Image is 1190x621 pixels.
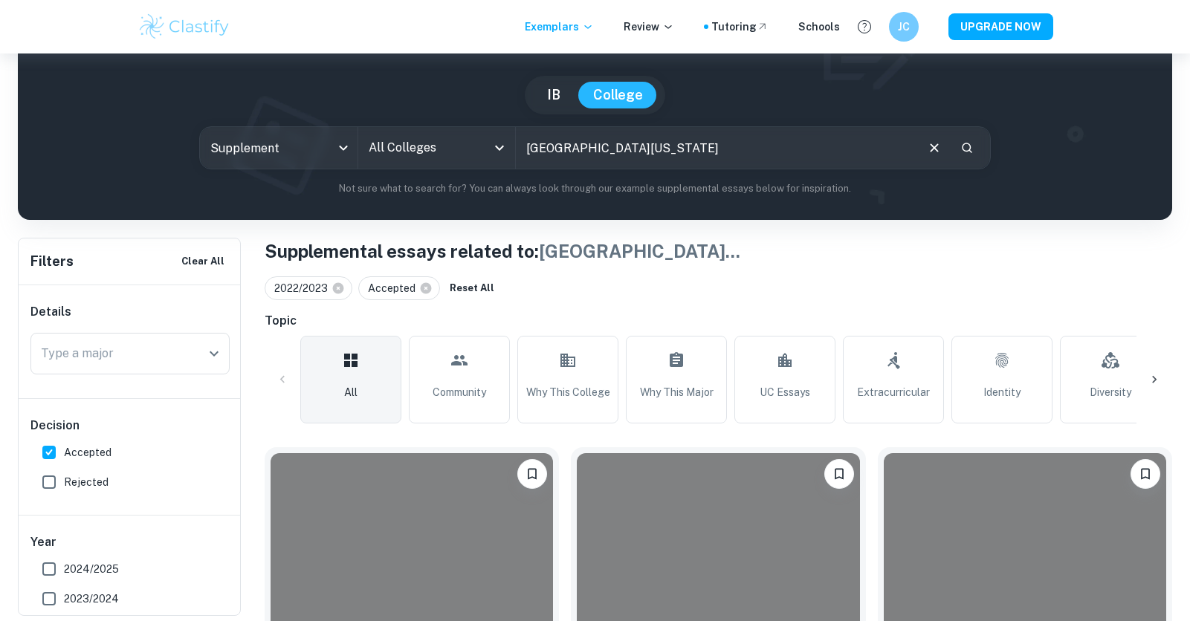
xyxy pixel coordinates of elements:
button: Reset All [446,277,498,299]
h6: JC [895,19,912,35]
p: Exemplars [525,19,594,35]
a: Tutoring [711,19,769,35]
button: IB [532,82,575,108]
h1: S upplemental essays related to: [265,238,1172,264]
button: JC [889,12,919,42]
button: Help and Feedback [852,14,877,39]
span: Accepted [64,444,111,461]
button: Clear All [178,250,228,273]
span: 2024/2025 [64,561,119,577]
span: [GEOGRAPHIC_DATA] ... [539,241,740,261]
div: 2022/2023 [265,276,352,300]
h6: Topic [265,312,1172,330]
span: 2022/2023 [274,280,334,296]
div: Accepted [358,276,440,300]
input: E.g. I want to major in computer science, I helped in a soup kitchen, I want to join the debate t... [516,127,914,169]
h6: Decision [30,417,230,435]
span: UC Essays [760,384,810,400]
button: College [578,82,658,108]
img: Clastify logo [138,12,232,42]
button: Clear [920,134,948,162]
button: Open [204,343,224,364]
span: Diversity [1090,384,1131,400]
span: Community [433,384,486,400]
span: Why This College [526,384,610,400]
span: Identity [983,384,1021,400]
h6: Filters [30,251,74,272]
button: Open [489,137,510,158]
p: Not sure what to search for? You can always look through our example supplemental essays below fo... [30,181,1160,196]
span: Why This Major [640,384,714,400]
div: Supplement [200,127,358,169]
button: Bookmark [1131,459,1160,489]
h6: Details [30,303,230,321]
span: Rejected [64,474,109,490]
span: All [344,384,358,400]
button: UPGRADE NOW [948,13,1053,40]
span: Extracurricular [857,384,930,400]
p: Review [624,19,674,35]
button: Bookmark [517,459,547,489]
span: Accepted [368,280,422,296]
button: Bookmark [824,459,854,489]
button: Search [954,135,980,160]
span: 2023/2024 [64,591,119,607]
a: Schools [798,19,840,35]
h6: Year [30,533,230,551]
